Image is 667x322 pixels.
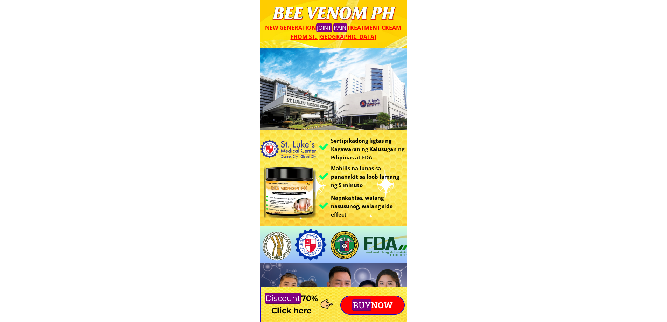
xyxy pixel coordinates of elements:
span: New generation treatment cream from St. [GEOGRAPHIC_DATA] [265,23,401,40]
h3: Mabilis na lunas sa pananakit sa loob lamang ng 5 minuto [331,164,405,189]
mark: joint [316,23,332,32]
h3: Napakabisa, walang nasusunog, walang side effect [331,193,407,219]
mark: BUY [352,299,371,311]
p: NOW [341,296,404,314]
mark: Discount [265,293,301,303]
h3: 70% Click here [260,292,323,317]
mark: pain [333,23,347,32]
h3: Sertipikadong ligtas ng Kagawaran ng Kalusugan ng Pilipinas at FDA. [331,136,409,162]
